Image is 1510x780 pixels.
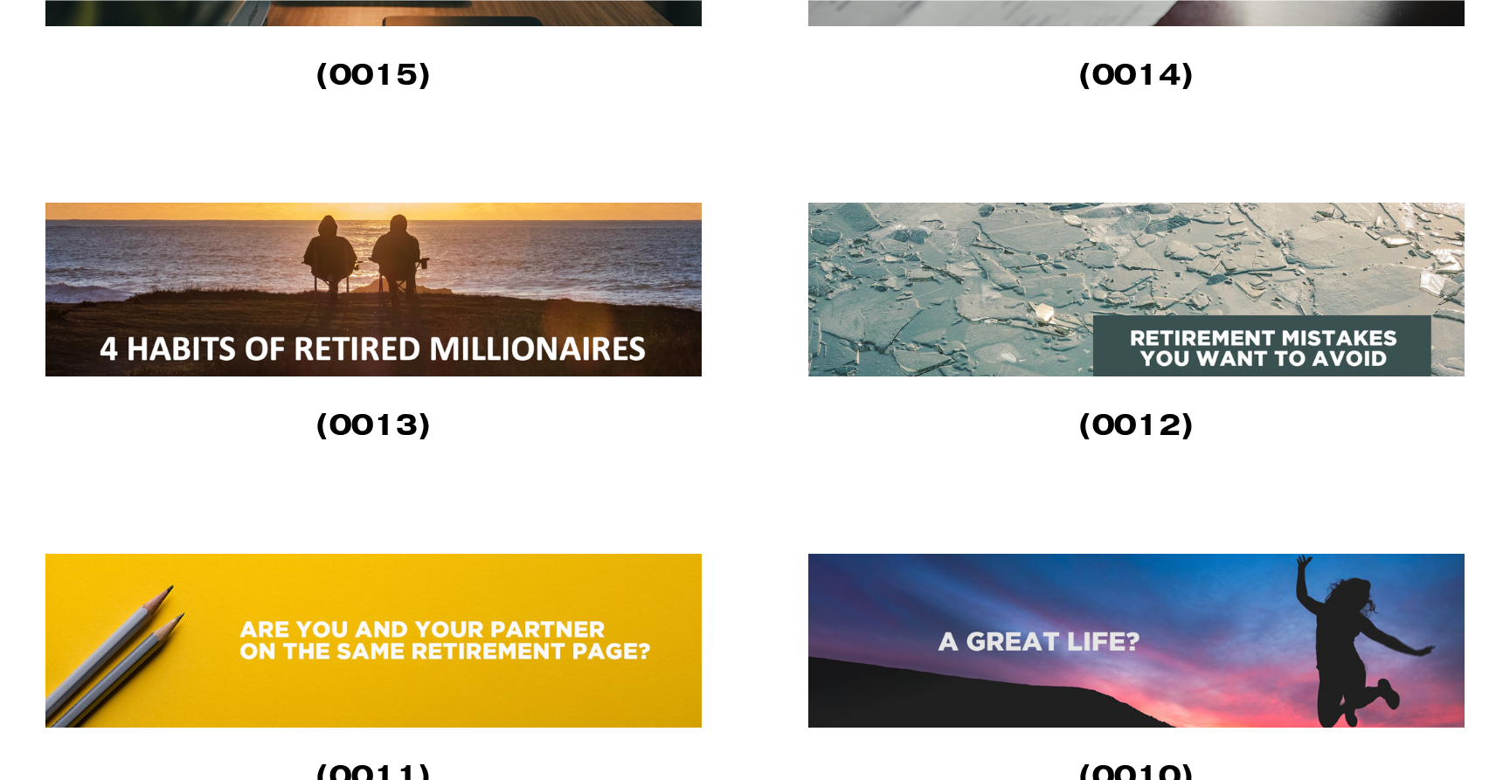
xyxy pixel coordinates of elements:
[315,55,431,93] strong: (0015)
[808,554,1468,728] img: Four values to consider for a great life (0010) We all have values…some we choose…others choose u...
[808,203,1468,376] img: Retirement Mistakes You Want to Avoid (0012) Nobody wants to wake up during retirement and discov...
[1078,405,1194,444] strong: (0012)
[1078,55,1194,93] strong: (0014)
[45,203,705,376] img: 4 Habits of Retired Millionaires (0013) A million dollars in your retirement is a significant acc...
[45,554,705,728] img: Are you and your spouse on the same retirement page?&nbsp;(0011) When it comes to retirement, are...
[315,405,431,444] strong: (0013)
